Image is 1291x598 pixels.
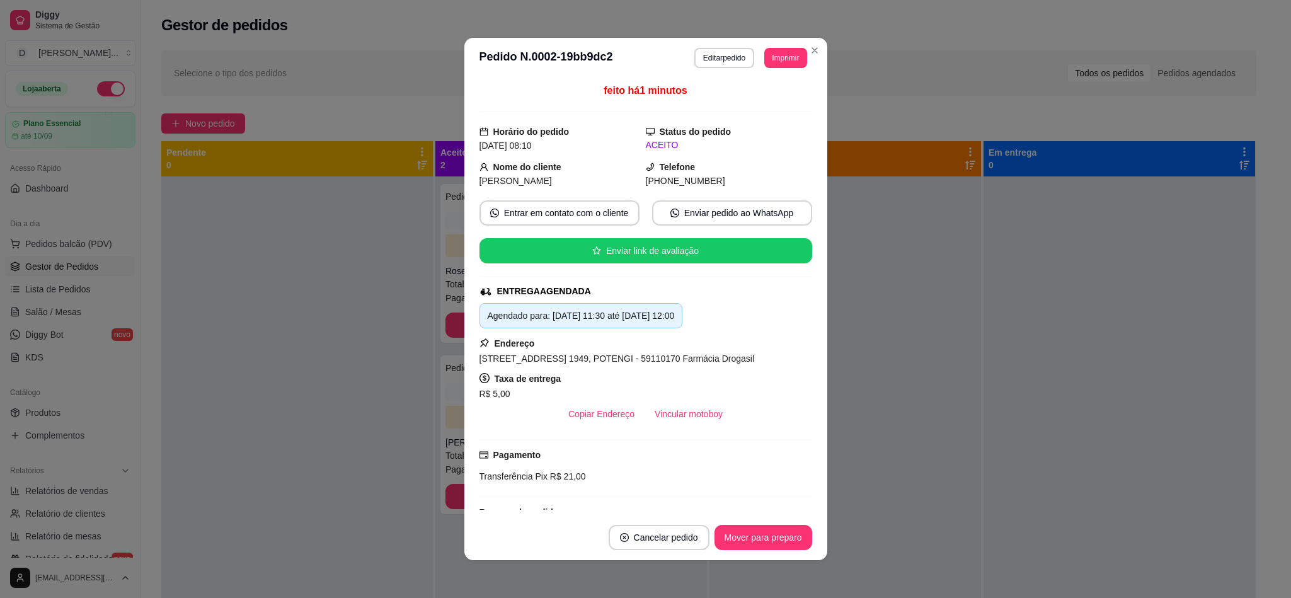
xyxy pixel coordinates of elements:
[479,163,488,171] span: user
[479,238,812,263] button: starEnviar link de avaliação
[660,162,696,172] strong: Telefone
[646,139,812,152] div: ACEITO
[646,176,725,186] span: [PHONE_NUMBER]
[645,401,733,427] button: Vincular motoboy
[479,354,755,364] span: [STREET_ADDRESS] 1949, POTENGI - 59110170 Farmácia Drogasil
[548,471,586,481] span: R$ 21,00
[592,246,601,255] span: star
[479,141,532,151] span: [DATE] 08:10
[493,127,570,137] strong: Horário do pedido
[609,525,709,550] button: close-circleCancelar pedido
[604,85,687,96] span: feito há 1 minutos
[764,48,806,68] button: Imprimir
[646,163,655,171] span: phone
[714,525,812,550] button: Mover para preparo
[805,40,825,60] button: Close
[646,127,655,136] span: desktop
[479,451,488,459] span: credit-card
[660,127,732,137] strong: Status do pedido
[479,471,548,481] span: Transferência Pix
[558,401,645,427] button: Copiar Endereço
[479,176,552,186] span: [PERSON_NAME]
[490,209,499,217] span: whats-app
[652,200,812,226] button: whats-appEnviar pedido ao WhatsApp
[493,162,561,172] strong: Nome do cliente
[495,374,561,384] strong: Taxa de entrega
[670,209,679,217] span: whats-app
[479,373,490,383] span: dollar
[495,338,535,348] strong: Endereço
[479,389,510,399] span: R$ 5,00
[479,127,488,136] span: calendar
[479,200,640,226] button: whats-appEntrar em contato com o cliente
[479,338,490,348] span: pushpin
[493,450,541,460] strong: Pagamento
[620,533,629,542] span: close-circle
[479,48,613,68] h3: Pedido N. 0002-19bb9dc2
[694,48,754,68] button: Editarpedido
[488,309,675,323] div: Agendado para: [DATE] 11:30 até [DATE] 12:00
[497,285,591,298] div: ENTREGA AGENDADA
[479,507,559,517] strong: Resumo do pedido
